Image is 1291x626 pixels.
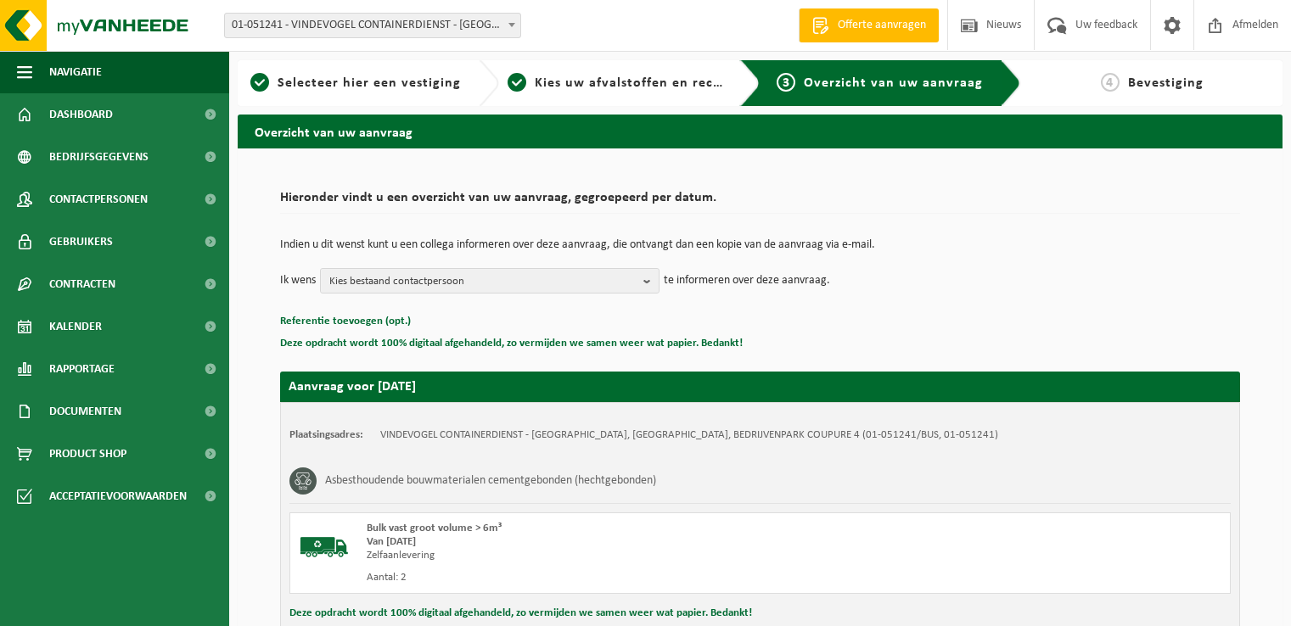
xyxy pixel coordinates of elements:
span: Overzicht van uw aanvraag [804,76,983,90]
span: 2 [508,73,526,92]
span: Gebruikers [49,221,113,263]
span: 4 [1101,73,1120,92]
span: Documenten [49,390,121,433]
span: Product Shop [49,433,126,475]
span: 01-051241 - VINDEVOGEL CONTAINERDIENST - OUDENAARDE - OUDENAARDE [225,14,520,37]
td: VINDEVOGEL CONTAINERDIENST - [GEOGRAPHIC_DATA], [GEOGRAPHIC_DATA], BEDRIJVENPARK COUPURE 4 (01-05... [380,428,998,442]
iframe: chat widget [8,589,283,626]
span: Contracten [49,263,115,305]
p: te informeren over deze aanvraag. [664,268,830,293]
span: Kies bestaand contactpersoon [329,269,637,294]
a: Offerte aanvragen [799,8,939,42]
button: Referentie toevoegen (opt.) [280,310,411,333]
h2: Overzicht van uw aanvraag [238,115,1283,148]
span: Contactpersonen [49,178,148,221]
span: Offerte aanvragen [834,17,930,34]
div: Aantal: 2 [367,571,828,584]
span: Bulk vast groot volume > 6m³ [367,523,502,534]
strong: Van [DATE] [367,536,416,547]
span: 3 [777,73,795,92]
span: 1 [250,73,269,92]
strong: Plaatsingsadres: [289,429,363,440]
a: 2Kies uw afvalstoffen en recipiënten [508,73,727,93]
button: Kies bestaand contactpersoon [320,268,660,293]
span: Kies uw afvalstoffen en recipiënten [535,76,768,90]
span: Rapportage [49,348,115,390]
h2: Hieronder vindt u een overzicht van uw aanvraag, gegroepeerd per datum. [280,191,1240,214]
div: Zelfaanlevering [367,549,828,562]
button: Deze opdracht wordt 100% digitaal afgehandeld, zo vermijden we samen weer wat papier. Bedankt! [280,333,743,355]
span: 01-051241 - VINDEVOGEL CONTAINERDIENST - OUDENAARDE - OUDENAARDE [224,13,521,38]
button: Deze opdracht wordt 100% digitaal afgehandeld, zo vermijden we samen weer wat papier. Bedankt! [289,602,752,624]
p: Ik wens [280,268,316,293]
strong: Aanvraag voor [DATE] [289,380,416,394]
img: BL-SO-LV.png [299,522,350,573]
span: Bevestiging [1128,76,1204,90]
span: Dashboard [49,93,113,136]
span: Acceptatievoorwaarden [49,475,187,517]
span: Bedrijfsgegevens [49,136,149,178]
span: Navigatie [49,51,102,93]
a: 1Selecteer hier een vestiging [246,73,465,93]
h3: Asbesthoudende bouwmaterialen cementgebonden (hechtgebonden) [325,467,656,495]
span: Kalender [49,305,102,348]
span: Selecteer hier een vestiging [278,76,461,90]
p: Indien u dit wenst kunt u een collega informeren over deze aanvraag, die ontvangt dan een kopie v... [280,239,1240,251]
